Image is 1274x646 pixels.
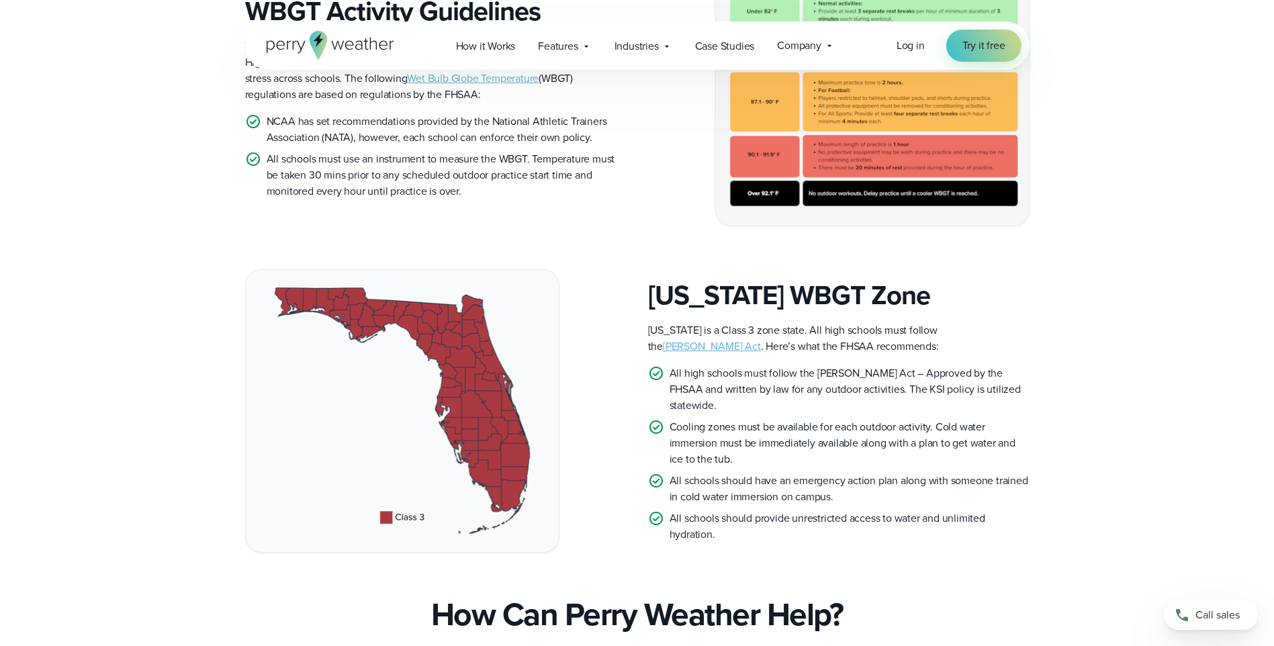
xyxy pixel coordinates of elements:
[245,38,627,103] p: The Wet Bulb Globe Temperature (WBGT) has been approved by the [US_STATE] High School Athletic As...
[246,270,559,551] img: Florida WBGT Map
[615,38,659,54] span: Industries
[897,38,925,54] a: Log in
[445,32,527,60] a: How it Works
[648,279,1030,312] h3: [US_STATE] WBGT Zone
[777,38,821,54] span: Company
[695,38,755,54] span: Case Studies
[670,473,1030,505] p: All schools should have an emergency action plan along with someone trained in cold water immersi...
[946,30,1021,62] a: Try it free
[648,322,1030,355] p: [US_STATE] is a Class 3 zone state. All high schools must follow the . Here’s what the FHSAA reco...
[267,151,627,199] p: All schools must use an instrument to measure the WBGT. Temperature must be taken 30 mins prior t...
[1164,600,1258,630] a: Call sales
[267,113,627,146] p: NCAA has set recommendations provided by the National Athletic Trainers Association (NATA), howev...
[538,38,578,54] span: Features
[670,365,1030,414] p: All high schools must follow the [PERSON_NAME] Act – Approved by the FHSAA and written by law for...
[456,38,516,54] span: How it Works
[670,510,1030,543] p: All schools should provide unrestricted access to water and unlimited hydration.
[1195,607,1240,623] span: Call sales
[670,419,1030,467] p: Cooling zones must be available for each outdoor activity. Cold water immersion must be immediate...
[684,32,766,60] a: Case Studies
[663,338,761,354] a: [PERSON_NAME] Act
[407,71,539,86] a: Wet Bulb Globe Temperature
[897,38,925,53] span: Log in
[431,596,844,633] h3: How Can Perry Weather Help?
[962,38,1005,54] span: Try it free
